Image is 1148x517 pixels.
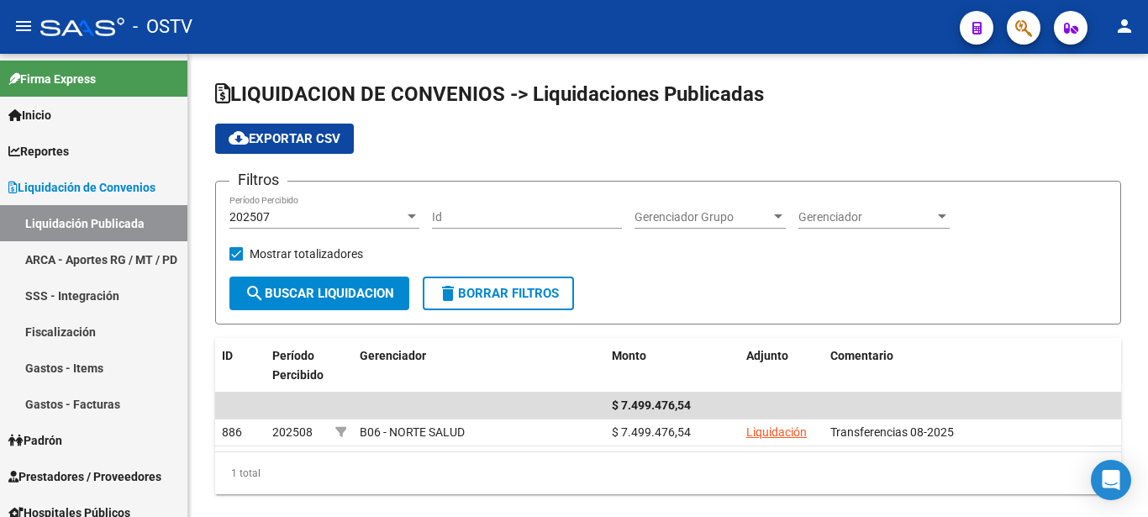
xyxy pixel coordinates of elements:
[8,142,69,161] span: Reportes
[423,277,574,310] button: Borrar Filtros
[229,210,270,224] span: 202507
[215,452,1121,494] div: 1 total
[272,425,313,439] span: 202508
[830,349,893,362] span: Comentario
[438,286,559,301] span: Borrar Filtros
[605,338,740,412] datatable-header-cell: Monto
[635,210,771,224] span: Gerenciador Grupo
[266,338,329,412] datatable-header-cell: Período Percibido
[746,425,807,439] a: Liquidación
[740,338,824,412] datatable-header-cell: Adjunto
[229,168,287,192] h3: Filtros
[8,178,155,197] span: Liquidación de Convenios
[798,210,935,224] span: Gerenciador
[245,283,265,303] mat-icon: search
[824,338,1121,412] datatable-header-cell: Comentario
[229,128,249,148] mat-icon: cloud_download
[215,124,354,154] button: Exportar CSV
[1091,460,1131,500] div: Open Intercom Messenger
[229,131,340,146] span: Exportar CSV
[8,106,51,124] span: Inicio
[272,349,324,382] span: Período Percibido
[612,349,646,362] span: Monto
[612,398,691,412] span: $ 7.499.476,54
[8,467,161,486] span: Prestadores / Proveedores
[360,349,426,362] span: Gerenciador
[222,425,242,439] span: 886
[1114,16,1135,36] mat-icon: person
[8,70,96,88] span: Firma Express
[360,425,465,439] span: B06 - NORTE SALUD
[215,82,764,106] span: LIQUIDACION DE CONVENIOS -> Liquidaciones Publicadas
[245,286,394,301] span: Buscar Liquidacion
[222,349,233,362] span: ID
[250,244,363,264] span: Mostrar totalizadores
[746,349,788,362] span: Adjunto
[13,16,34,36] mat-icon: menu
[8,431,62,450] span: Padrón
[438,283,458,303] mat-icon: delete
[612,423,733,442] div: $ 7.499.476,54
[133,8,192,45] span: - OSTV
[353,338,605,412] datatable-header-cell: Gerenciador
[830,425,954,439] span: Transferencias 08-2025
[229,277,409,310] button: Buscar Liquidacion
[215,338,266,412] datatable-header-cell: ID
